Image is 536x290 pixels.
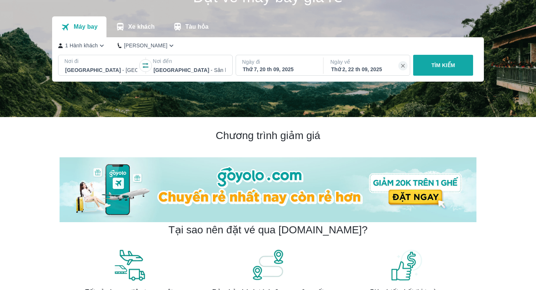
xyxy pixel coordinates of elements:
[153,57,226,65] p: Nơi đến
[60,129,476,142] h2: Chương trình giảm giá
[60,157,476,222] img: banner-home
[413,55,473,76] button: TÌM KIẾM
[128,23,154,31] p: Xe khách
[124,42,167,49] p: [PERSON_NAME]
[390,249,424,281] img: banner
[331,58,404,66] p: Ngày về
[65,42,98,49] p: 1 Hành khách
[243,66,315,73] div: Thứ 7, 20 th 09, 2025
[331,66,403,73] div: Thứ 2, 22 th 09, 2025
[251,249,285,281] img: banner
[242,58,316,66] p: Ngày đi
[112,249,146,281] img: banner
[118,42,175,50] button: [PERSON_NAME]
[185,23,209,31] p: Tàu hỏa
[431,62,455,69] p: TÌM KIẾM
[168,223,367,237] h2: Tại sao nên đặt vé qua [DOMAIN_NAME]?
[58,42,106,50] button: 1 Hành khách
[74,23,98,31] p: Máy bay
[64,57,138,65] p: Nơi đi
[52,16,217,37] div: transportation tabs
